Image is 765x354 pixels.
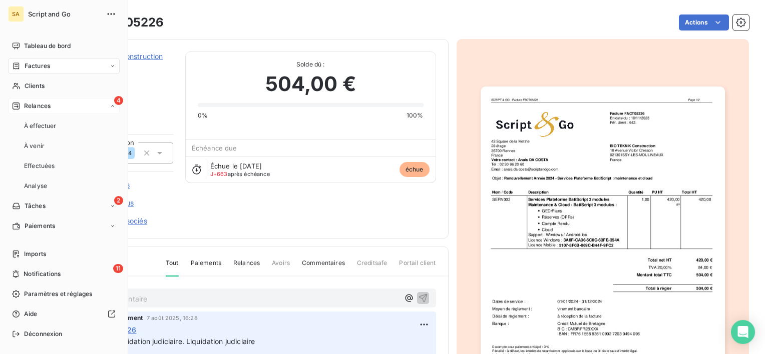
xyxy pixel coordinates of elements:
[357,258,388,275] span: Creditsafe
[24,161,55,170] span: Effectuées
[210,170,228,177] span: J+663
[24,329,63,338] span: Déconnexion
[191,258,221,275] span: Paiements
[731,320,755,344] div: Open Intercom Messenger
[272,258,290,275] span: Avoirs
[24,249,46,258] span: Imports
[192,144,237,152] span: Échéance due
[233,258,260,275] span: Relances
[25,61,50,70] span: Factures
[28,10,100,18] span: Script and Go
[114,96,123,105] span: 4
[198,111,208,120] span: 0%
[8,306,120,322] a: Aide
[407,111,424,120] span: 100%
[25,221,55,230] span: Paiements
[265,69,356,99] span: 504,00 €
[8,6,24,22] div: SA
[25,201,46,210] span: Tâches
[210,162,262,170] span: Échue le [DATE]
[25,81,45,90] span: Clients
[198,60,424,69] span: Solde dû :
[24,309,38,318] span: Aide
[94,13,164,31] h3: FACT05226
[24,181,47,190] span: Analyse
[67,337,255,345] span: client appele : liquidation judiciaire. Liquidation judiciaire
[113,264,123,273] span: 11
[302,258,345,275] span: Commentaires
[24,101,51,110] span: Relances
[24,269,61,278] span: Notifications
[24,121,57,130] span: À effectuer
[210,171,270,177] span: après échéance
[24,41,71,50] span: Tableau de bord
[679,14,729,30] button: Actions
[114,196,123,205] span: 2
[147,315,198,321] span: 7 août 2025, 16:28
[399,258,436,275] span: Portail client
[24,141,45,150] span: À venir
[400,162,430,177] span: échue
[24,289,92,298] span: Paramètres et réglages
[166,258,179,276] span: Tout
